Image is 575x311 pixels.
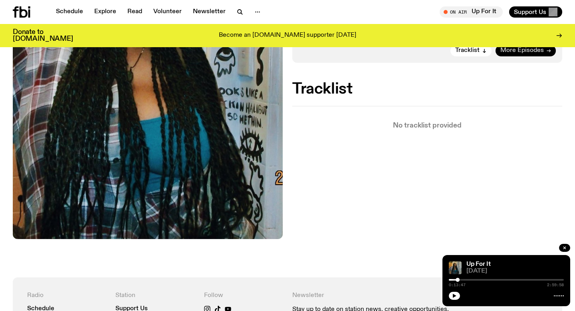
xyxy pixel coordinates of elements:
[13,29,73,42] h3: Donate to [DOMAIN_NAME]
[449,261,462,274] img: Ify - a Brown Skin girl with black braided twists, looking up to the side with her tongue stickin...
[449,283,466,287] span: 0:13:47
[27,292,106,299] h4: Radio
[292,122,562,129] p: No tracklist provided
[440,6,503,18] button: On AirUp For It
[219,32,356,39] p: Become an [DOMAIN_NAME] supporter [DATE]
[509,6,562,18] button: Support Us
[149,6,186,18] a: Volunteer
[292,82,562,96] h2: Tracklist
[496,45,556,56] a: More Episodes
[448,9,499,15] span: Tune in live
[115,292,194,299] h4: Station
[292,292,460,299] h4: Newsletter
[455,48,480,54] span: Tracklist
[500,48,544,54] span: More Episodes
[466,268,564,274] span: [DATE]
[450,45,492,56] button: Tracklist
[514,8,546,16] span: Support Us
[204,292,283,299] h4: Follow
[123,6,147,18] a: Read
[51,6,88,18] a: Schedule
[188,6,230,18] a: Newsletter
[89,6,121,18] a: Explore
[466,261,491,267] a: Up For It
[547,283,564,287] span: 2:59:58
